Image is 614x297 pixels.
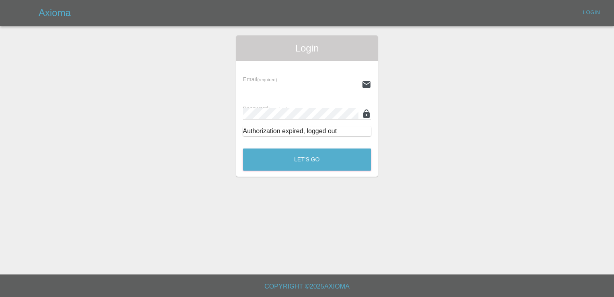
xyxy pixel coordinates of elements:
span: Email [243,76,277,82]
h6: Copyright © 2025 Axioma [6,281,608,292]
button: Let's Go [243,148,371,171]
small: (required) [257,77,277,82]
a: Login [579,6,604,19]
span: Password [243,105,288,112]
small: (required) [268,107,288,111]
div: Authorization expired, logged out [243,126,371,136]
h5: Axioma [39,6,71,19]
span: Login [243,42,371,55]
